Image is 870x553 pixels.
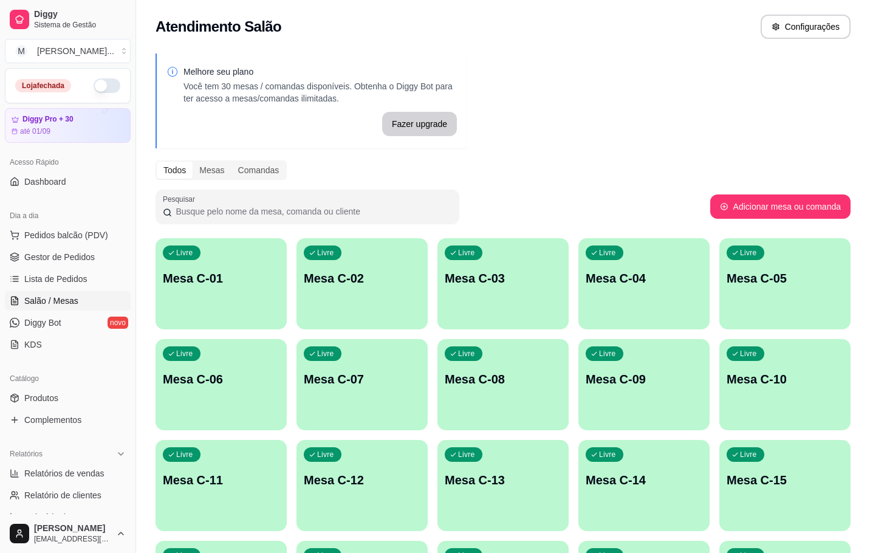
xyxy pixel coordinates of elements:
input: Pesquisar [172,205,452,218]
button: LivreMesa C-01 [156,238,287,329]
button: Configurações [761,15,851,39]
p: Livre [599,349,616,359]
div: Loja fechada [15,79,71,92]
a: Produtos [5,388,131,408]
span: Sistema de Gestão [34,20,126,30]
span: Produtos [24,392,58,404]
div: Dia a dia [5,206,131,225]
p: Mesa C-07 [304,371,420,388]
span: Lista de Pedidos [24,273,87,285]
a: Complementos [5,410,131,430]
a: Relatório de clientes [5,486,131,505]
p: Você tem 30 mesas / comandas disponíveis. Obtenha o Diggy Bot para ter acesso a mesas/comandas il... [183,80,457,105]
button: Pedidos balcão (PDV) [5,225,131,245]
a: DiggySistema de Gestão [5,5,131,34]
p: Livre [458,349,475,359]
span: Relatório de mesas [24,511,98,523]
p: Livre [599,450,616,459]
button: LivreMesa C-06 [156,339,287,430]
span: Relatórios [10,449,43,459]
div: Acesso Rápido [5,153,131,172]
a: Gestor de Pedidos [5,247,131,267]
p: Livre [740,248,757,258]
button: LivreMesa C-05 [719,238,851,329]
p: Mesa C-09 [586,371,702,388]
button: LivreMesa C-03 [437,238,569,329]
span: Salão / Mesas [24,295,78,307]
div: [PERSON_NAME] ... [37,45,114,57]
a: Dashboard [5,172,131,191]
button: LivreMesa C-14 [578,440,710,531]
button: LivreMesa C-02 [296,238,428,329]
label: Pesquisar [163,194,199,204]
button: LivreMesa C-09 [578,339,710,430]
button: Fazer upgrade [382,112,457,136]
button: LivreMesa C-10 [719,339,851,430]
p: Melhore seu plano [183,66,457,78]
p: Livre [317,450,334,459]
button: LivreMesa C-12 [296,440,428,531]
span: [PERSON_NAME] [34,523,111,534]
span: Dashboard [24,176,66,188]
p: Mesa C-03 [445,270,561,287]
span: [EMAIL_ADDRESS][DOMAIN_NAME] [34,534,111,544]
a: Diggy Botnovo [5,313,131,332]
a: Diggy Pro + 30até 01/09 [5,108,131,143]
p: Mesa C-10 [727,371,843,388]
article: até 01/09 [20,126,50,136]
span: Relatório de clientes [24,489,101,501]
p: Livre [458,248,475,258]
button: LivreMesa C-15 [719,440,851,531]
p: Livre [458,450,475,459]
span: Relatórios de vendas [24,467,104,479]
p: Livre [599,248,616,258]
article: Diggy Pro + 30 [22,115,74,124]
div: Comandas [231,162,286,179]
span: KDS [24,338,42,351]
p: Mesa C-15 [727,472,843,489]
p: Mesa C-08 [445,371,561,388]
p: Livre [317,349,334,359]
p: Mesa C-06 [163,371,279,388]
p: Mesa C-04 [586,270,702,287]
p: Livre [740,349,757,359]
p: Mesa C-12 [304,472,420,489]
a: Lista de Pedidos [5,269,131,289]
a: Salão / Mesas [5,291,131,311]
p: Mesa C-13 [445,472,561,489]
button: LivreMesa C-08 [437,339,569,430]
p: Livre [317,248,334,258]
span: Gestor de Pedidos [24,251,95,263]
button: [PERSON_NAME][EMAIL_ADDRESS][DOMAIN_NAME] [5,519,131,548]
button: Select a team [5,39,131,63]
p: Livre [740,450,757,459]
p: Mesa C-05 [727,270,843,287]
span: Diggy [34,9,126,20]
div: Todos [157,162,193,179]
p: Livre [176,450,193,459]
span: Pedidos balcão (PDV) [24,229,108,241]
p: Mesa C-01 [163,270,279,287]
div: Mesas [193,162,231,179]
span: Complementos [24,414,81,426]
button: LivreMesa C-07 [296,339,428,430]
p: Livre [176,349,193,359]
a: KDS [5,335,131,354]
a: Relatórios de vendas [5,464,131,483]
p: Mesa C-02 [304,270,420,287]
button: Adicionar mesa ou comanda [710,194,851,219]
p: Mesa C-14 [586,472,702,489]
button: LivreMesa C-13 [437,440,569,531]
button: LivreMesa C-04 [578,238,710,329]
button: LivreMesa C-11 [156,440,287,531]
span: Diggy Bot [24,317,61,329]
span: M [15,45,27,57]
p: Livre [176,248,193,258]
p: Mesa C-11 [163,472,279,489]
button: Alterar Status [94,78,120,93]
h2: Atendimento Salão [156,17,281,36]
a: Relatório de mesas [5,507,131,527]
div: Catálogo [5,369,131,388]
